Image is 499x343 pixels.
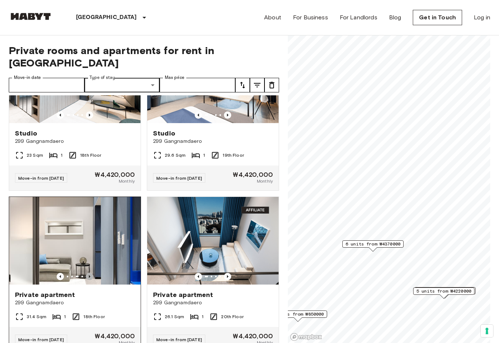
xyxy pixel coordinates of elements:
span: 5 units from ₩4220000 [416,288,471,294]
span: 9 units from ₩850000 [271,311,324,317]
button: Previous image [195,273,202,280]
a: For Business [293,13,328,22]
a: Marketing picture of unit EP-G-F-18-00Previous imagePrevious imageStudio299 Gangnamdaero23 Sqm118... [9,35,141,191]
div: Map marker [342,240,404,252]
span: ₩4,420,000 [233,333,273,339]
span: 18th Floor [80,152,102,159]
span: Private apartment [15,290,75,299]
a: Log in [474,13,490,22]
button: tune [264,78,279,92]
img: Marketing picture of unit EP-G-SCV-20-00 [147,197,279,285]
a: Get in Touch [413,10,462,25]
span: 1 [64,313,66,320]
span: Private apartment [153,290,213,299]
span: 19th Floor [222,152,244,159]
label: Max price [165,75,184,81]
span: Private rooms and apartments for rent in [GEOGRAPHIC_DATA] [9,44,279,69]
button: Your consent preferences for tracking technologies [481,325,493,337]
button: Previous image [86,111,93,119]
button: Previous image [224,273,231,280]
div: Map marker [413,287,475,299]
span: Studio [153,129,175,138]
span: ₩4,420,000 [95,171,135,178]
input: Choose date [9,78,84,92]
span: 26.1 Sqm [165,313,184,320]
span: 20th Floor [221,313,244,320]
span: Move-in from [DATE] [18,175,64,181]
a: Mapbox logo [290,333,322,341]
label: Type of stay [89,75,115,81]
a: About [264,13,281,22]
span: 18th Floor [83,313,105,320]
span: 299 Gangnamdaero [15,138,135,145]
span: 1 [203,152,205,159]
span: Move-in from [DATE] [156,337,202,342]
span: ₩4,420,000 [233,171,273,178]
button: Previous image [224,111,231,119]
span: Move-in from [DATE] [156,175,202,181]
span: 23 Sqm [27,152,43,159]
p: [GEOGRAPHIC_DATA] [76,13,137,22]
button: Previous image [57,273,64,280]
span: 29.6 Sqm [165,152,186,159]
span: Monthly [119,178,135,184]
span: 299 Gangnamdaero [153,138,273,145]
span: Monthly [257,178,273,184]
button: tune [250,78,264,92]
img: Marketing picture of unit EP-G-S-18-00 [11,197,142,285]
span: 299 Gangnamdaero [153,299,273,306]
button: Previous image [86,273,93,280]
label: Move-in date [14,75,41,81]
a: For Landlords [340,13,377,22]
div: Map marker [414,287,476,298]
span: 299 Gangnamdaero [15,299,135,306]
a: Blog [389,13,401,22]
a: Marketing picture of unit EP-G-SLW-19-00Previous imagePrevious imageStudio299 Gangnamdaero29.6 Sq... [147,35,279,191]
img: Habyt [9,13,53,20]
span: Move-in from [DATE] [18,337,64,342]
button: tune [235,78,250,92]
span: ₩4,420,000 [95,333,135,339]
span: Studio [15,129,37,138]
button: Previous image [57,111,64,119]
div: Map marker [268,310,327,322]
span: 31.4 Sqm [27,313,46,320]
span: 1 [202,313,203,320]
span: 6 units from ₩4370000 [346,241,400,247]
span: 1 [61,152,62,159]
button: Previous image [195,111,202,119]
